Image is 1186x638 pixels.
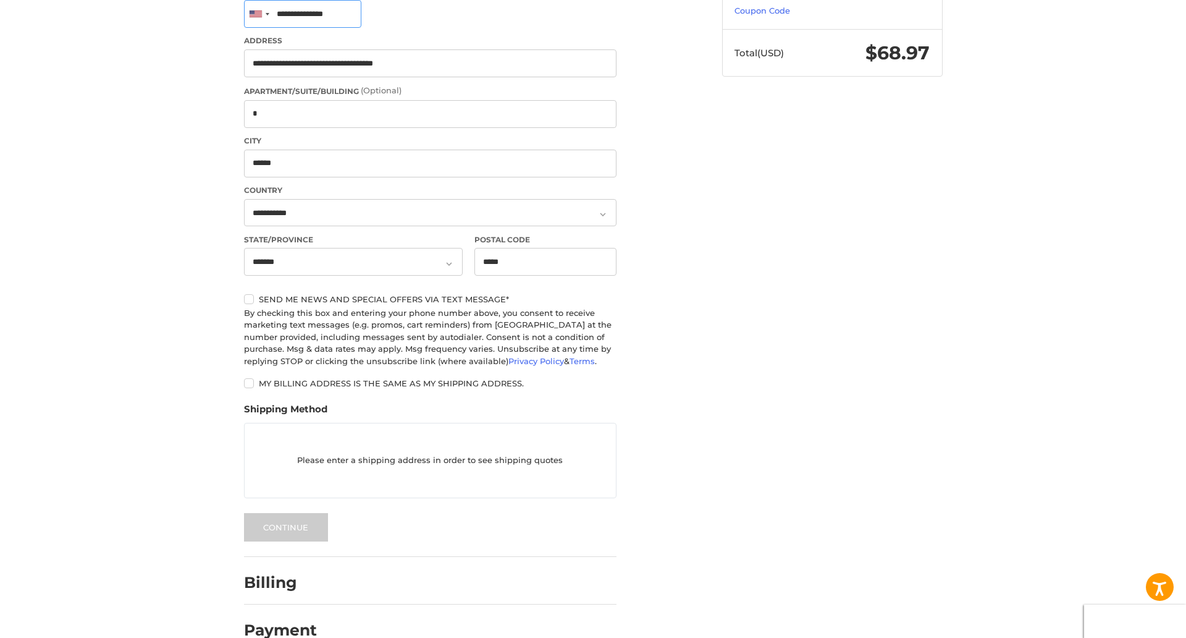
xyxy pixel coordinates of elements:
a: Coupon Code [734,6,790,15]
span: Total (USD) [734,47,784,59]
label: Country [244,185,616,196]
a: Terms [570,356,595,366]
label: Apartment/Suite/Building [244,85,616,97]
button: Continue [244,513,328,542]
p: Please enter a shipping address in order to see shipping quotes [245,448,616,472]
label: City [244,135,616,147]
label: Address [244,35,616,46]
label: Postal Code [474,234,616,245]
label: State/Province [244,234,463,245]
label: My billing address is the same as my shipping address. [244,378,616,388]
div: United States: +1 [245,1,273,27]
label: Send me news and special offers via text message* [244,294,616,304]
div: By checking this box and entering your phone number above, you consent to receive marketing text ... [244,307,616,368]
a: Privacy Policy [508,356,564,366]
span: $68.97 [865,41,930,64]
legend: Shipping Method [244,402,327,422]
small: (Optional) [361,85,402,95]
h2: Billing [244,573,316,592]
